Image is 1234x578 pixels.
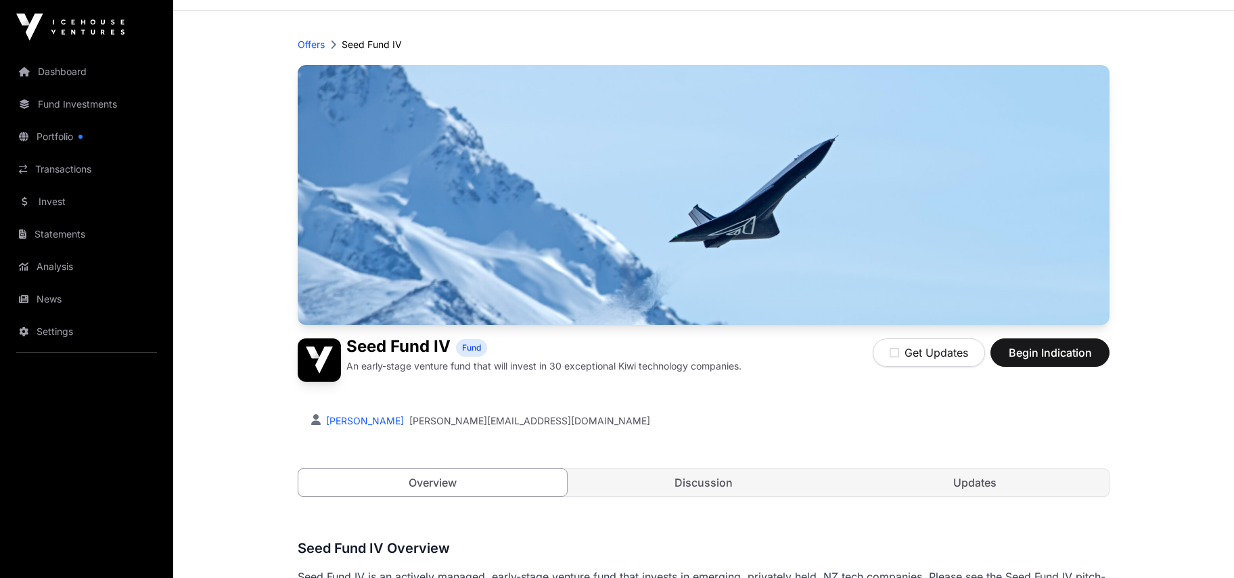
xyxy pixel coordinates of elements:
[11,187,162,217] a: Invest
[11,122,162,152] a: Portfolio
[323,415,404,426] a: [PERSON_NAME]
[570,469,838,496] a: Discussion
[1007,344,1093,361] span: Begin Indication
[342,38,402,51] p: Seed Fund IV
[462,342,481,353] span: Fund
[990,338,1110,367] button: Begin Indication
[990,352,1110,365] a: Begin Indication
[11,89,162,119] a: Fund Investments
[11,284,162,314] a: News
[346,359,741,373] p: An early-stage venture fund that will invest in 30 exceptional Kiwi technology companies.
[298,338,341,382] img: Seed Fund IV
[873,338,985,367] button: Get Updates
[298,468,568,497] a: Overview
[11,154,162,184] a: Transactions
[16,14,124,41] img: Icehouse Ventures Logo
[298,537,1110,559] h3: Seed Fund IV Overview
[1166,513,1234,578] iframe: Chat Widget
[298,38,325,51] a: Offers
[298,65,1110,325] img: Seed Fund IV
[298,469,1109,496] nav: Tabs
[11,317,162,347] a: Settings
[840,469,1109,496] a: Updates
[11,252,162,282] a: Analysis
[346,338,451,357] h1: Seed Fund IV
[11,219,162,249] a: Statements
[11,57,162,87] a: Dashboard
[409,414,650,428] a: [PERSON_NAME][EMAIL_ADDRESS][DOMAIN_NAME]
